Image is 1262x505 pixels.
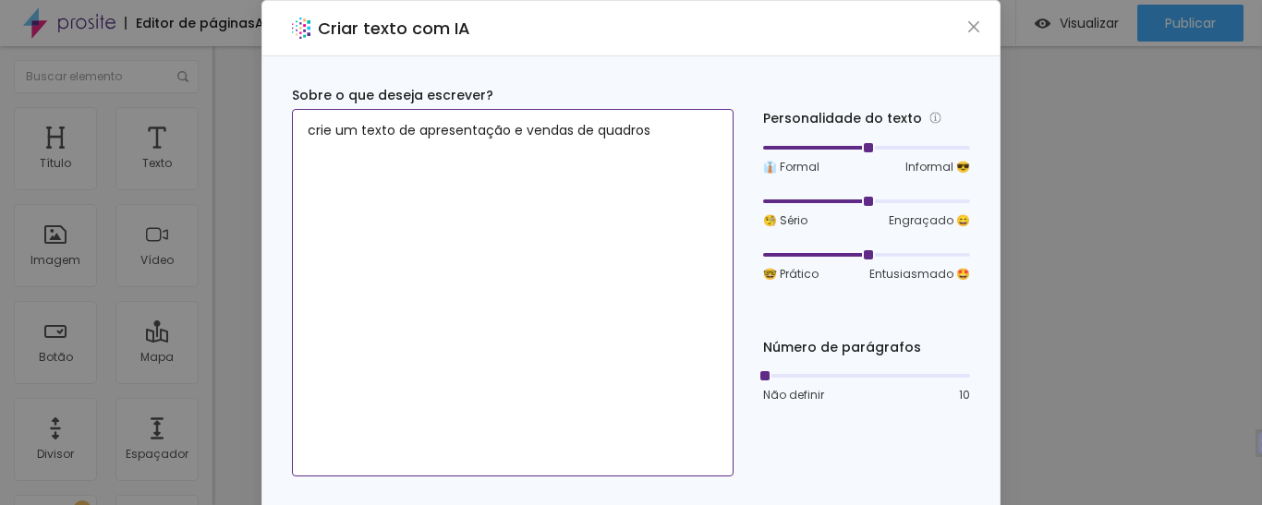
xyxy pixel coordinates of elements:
font: 🤓 Prático [763,266,819,282]
font: Não definir [763,387,824,403]
font: Entusiasmado 🤩 [869,266,970,282]
span: fechar [966,19,981,34]
button: Fechar [965,18,984,37]
font: Engraçado 😄 [889,212,970,228]
font: Personalidade do texto [763,109,922,127]
font: Número de parágrafos [763,338,921,356]
font: Informal 😎 [905,159,970,174]
font: Criar texto com IA [318,17,470,40]
font: 10 [959,387,970,403]
font: 🧐 Sério [763,212,807,228]
textarea: crie um texto de apresentação e vendas de quadros [292,109,734,476]
font: 👔 Formal [763,159,819,174]
font: Sobre o que deseja escrever? [292,86,493,104]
